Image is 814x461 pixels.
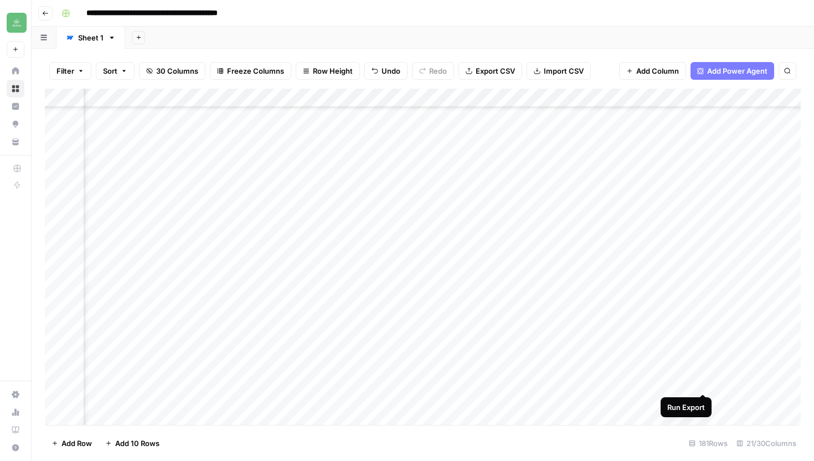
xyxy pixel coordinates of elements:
[382,65,400,76] span: Undo
[691,62,774,80] button: Add Power Agent
[636,65,679,76] span: Add Column
[7,13,27,33] img: Distru Logo
[527,62,591,80] button: Import CSV
[7,80,24,98] a: Browse
[56,27,125,49] a: Sheet 1
[96,62,135,80] button: Sort
[45,434,99,452] button: Add Row
[61,438,92,449] span: Add Row
[7,403,24,421] a: Usage
[684,434,732,452] div: 181 Rows
[103,65,117,76] span: Sort
[364,62,408,80] button: Undo
[429,65,447,76] span: Redo
[139,62,205,80] button: 30 Columns
[667,402,705,413] div: Run Export
[210,62,291,80] button: Freeze Columns
[412,62,454,80] button: Redo
[619,62,686,80] button: Add Column
[7,9,24,37] button: Workspace: Distru
[7,133,24,151] a: Your Data
[56,65,74,76] span: Filter
[156,65,198,76] span: 30 Columns
[7,386,24,403] a: Settings
[7,421,24,439] a: Learning Hub
[707,65,767,76] span: Add Power Agent
[7,115,24,133] a: Opportunities
[732,434,801,452] div: 21/30 Columns
[7,62,24,80] a: Home
[227,65,284,76] span: Freeze Columns
[7,98,24,115] a: Insights
[78,32,104,43] div: Sheet 1
[544,65,584,76] span: Import CSV
[313,65,353,76] span: Row Height
[115,438,159,449] span: Add 10 Rows
[99,434,166,452] button: Add 10 Rows
[458,62,522,80] button: Export CSV
[49,62,91,80] button: Filter
[296,62,360,80] button: Row Height
[7,439,24,457] button: Help + Support
[476,65,515,76] span: Export CSV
